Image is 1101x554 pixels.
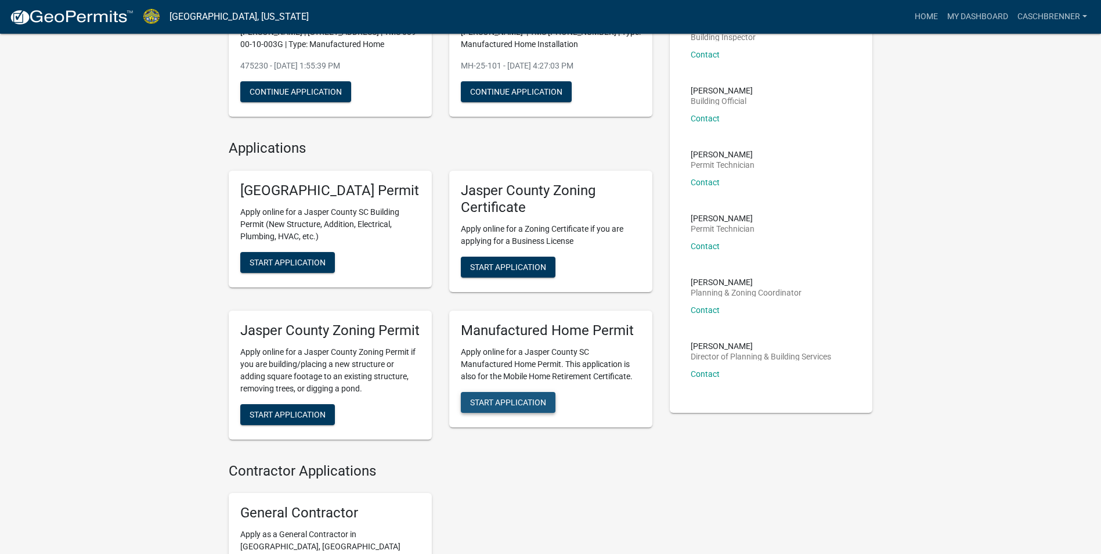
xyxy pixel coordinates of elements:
[240,81,351,102] button: Continue Application
[691,178,720,187] a: Contact
[691,305,720,315] a: Contact
[910,6,943,28] a: Home
[943,6,1013,28] a: My Dashboard
[461,223,641,247] p: Apply online for a Zoning Certificate if you are applying for a Business License
[691,97,753,105] p: Building Official
[169,7,309,27] a: [GEOGRAPHIC_DATA], [US_STATE]
[250,409,326,419] span: Start Application
[143,9,160,24] img: Jasper County, South Carolina
[461,346,641,383] p: Apply online for a Jasper County SC Manufactured Home Permit. This application is also for the Mo...
[691,114,720,123] a: Contact
[691,352,831,361] p: Director of Planning & Building Services
[229,140,652,157] h4: Applications
[691,150,755,159] p: [PERSON_NAME]
[691,50,720,59] a: Contact
[691,278,802,286] p: [PERSON_NAME]
[691,242,720,251] a: Contact
[240,505,420,521] h5: General Contractor
[461,257,555,278] button: Start Application
[691,342,831,350] p: [PERSON_NAME]
[691,87,753,95] p: [PERSON_NAME]
[240,322,420,339] h5: Jasper County Zoning Permit
[691,161,755,169] p: Permit Technician
[691,225,755,233] p: Permit Technician
[691,369,720,379] a: Contact
[691,214,755,222] p: [PERSON_NAME]
[240,346,420,395] p: Apply online for a Jasper County Zoning Permit if you are building/placing a new structure or add...
[691,33,756,41] p: Building Inspector
[461,392,555,413] button: Start Application
[240,252,335,273] button: Start Application
[229,140,652,448] wm-workflow-list-section: Applications
[240,206,420,243] p: Apply online for a Jasper County SC Building Permit (New Structure, Addition, Electrical, Plumbin...
[461,182,641,216] h5: Jasper County Zoning Certificate
[470,397,546,406] span: Start Application
[250,258,326,267] span: Start Application
[240,182,420,199] h5: [GEOGRAPHIC_DATA] Permit
[1013,6,1092,28] a: caschbrenner
[461,322,641,339] h5: Manufactured Home Permit
[461,60,641,72] p: MH-25-101 - [DATE] 4:27:03 PM
[470,262,546,271] span: Start Application
[240,528,420,553] p: Apply as a General Contractor in [GEOGRAPHIC_DATA], [GEOGRAPHIC_DATA]
[691,289,802,297] p: Planning & Zoning Coordinator
[240,60,420,72] p: 475230 - [DATE] 1:55:39 PM
[461,81,572,102] button: Continue Application
[229,463,652,480] h4: Contractor Applications
[240,404,335,425] button: Start Application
